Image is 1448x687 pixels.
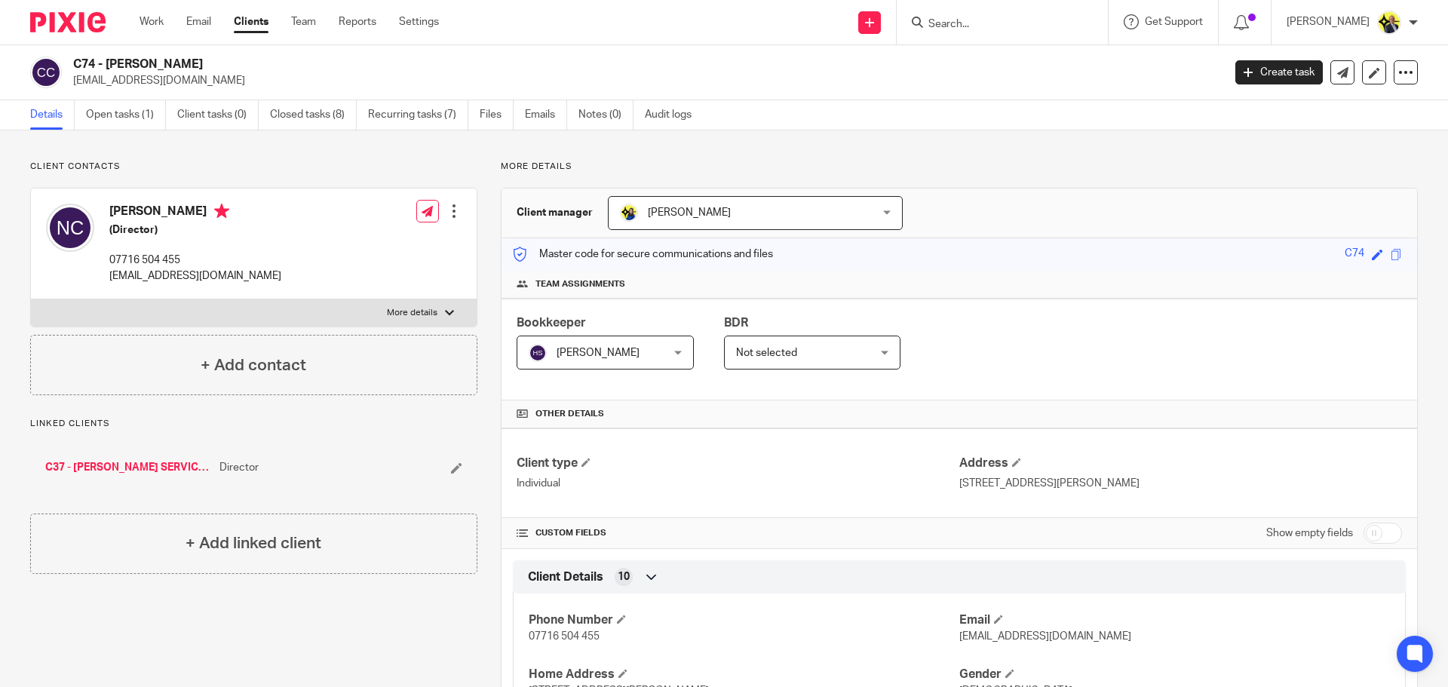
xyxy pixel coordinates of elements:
[387,307,437,319] p: More details
[517,455,959,471] h4: Client type
[529,612,959,628] h4: Phone Number
[30,12,106,32] img: Pixie
[86,100,166,130] a: Open tasks (1)
[529,344,547,362] img: svg%3E
[45,460,212,475] a: C37 - [PERSON_NAME] SERVICES LIMITED
[186,532,321,555] h4: + Add linked client
[535,408,604,420] span: Other details
[1145,17,1203,27] span: Get Support
[399,14,439,29] a: Settings
[736,348,797,358] span: Not selected
[234,14,268,29] a: Clients
[109,253,281,268] p: 07716 504 455
[618,569,630,584] span: 10
[959,455,1402,471] h4: Address
[186,14,211,29] a: Email
[517,205,593,220] h3: Client manager
[30,57,62,88] img: svg%3E
[109,204,281,222] h4: [PERSON_NAME]
[535,278,625,290] span: Team assignments
[557,348,640,358] span: [PERSON_NAME]
[339,14,376,29] a: Reports
[959,476,1402,491] p: [STREET_ADDRESS][PERSON_NAME]
[109,268,281,284] p: [EMAIL_ADDRESS][DOMAIN_NAME]
[927,18,1063,32] input: Search
[645,100,703,130] a: Audit logs
[73,73,1213,88] p: [EMAIL_ADDRESS][DOMAIN_NAME]
[270,100,357,130] a: Closed tasks (8)
[30,100,75,130] a: Details
[30,161,477,173] p: Client contacts
[219,460,259,475] span: Director
[201,354,306,377] h4: + Add contact
[177,100,259,130] a: Client tasks (0)
[1235,60,1323,84] a: Create task
[214,204,229,219] i: Primary
[46,204,94,252] img: svg%3E
[648,207,731,218] span: [PERSON_NAME]
[959,667,1390,682] h4: Gender
[620,204,638,222] img: Bobo-Starbridge%201.jpg
[517,476,959,491] p: Individual
[959,631,1131,642] span: [EMAIL_ADDRESS][DOMAIN_NAME]
[517,317,586,329] span: Bookkeeper
[529,667,959,682] h4: Home Address
[140,14,164,29] a: Work
[501,161,1418,173] p: More details
[517,527,959,539] h4: CUSTOM FIELDS
[528,569,603,585] span: Client Details
[73,57,985,72] h2: C74 - [PERSON_NAME]
[529,631,600,642] span: 07716 504 455
[513,247,773,262] p: Master code for secure communications and files
[959,612,1390,628] h4: Email
[1266,526,1353,541] label: Show empty fields
[109,222,281,238] h5: (Director)
[1345,246,1364,263] div: C74
[525,100,567,130] a: Emails
[578,100,633,130] a: Notes (0)
[724,317,748,329] span: BDR
[368,100,468,130] a: Recurring tasks (7)
[1287,14,1370,29] p: [PERSON_NAME]
[30,418,477,430] p: Linked clients
[480,100,514,130] a: Files
[291,14,316,29] a: Team
[1377,11,1401,35] img: Dan-Starbridge%20(1).jpg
